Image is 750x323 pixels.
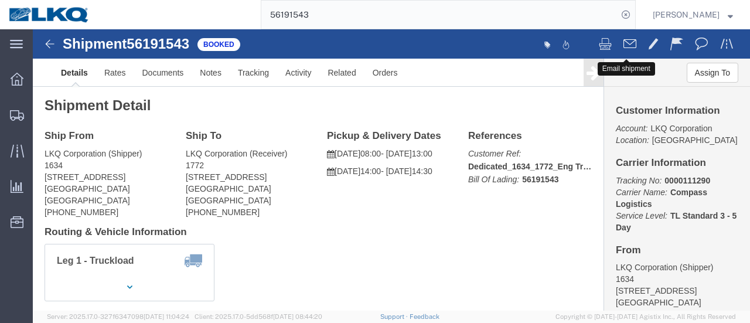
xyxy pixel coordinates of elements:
a: Support [380,313,410,320]
a: Feedback [410,313,439,320]
span: Server: 2025.17.0-327f6347098 [47,313,189,320]
span: Jason Voyles [653,8,720,21]
input: Search for shipment number, reference number [261,1,618,29]
iframe: FS Legacy Container [33,29,750,311]
img: logo [8,6,90,23]
button: [PERSON_NAME] [652,8,734,22]
span: Copyright © [DATE]-[DATE] Agistix Inc., All Rights Reserved [555,312,736,322]
span: [DATE] 08:44:20 [273,313,322,320]
span: [DATE] 11:04:24 [144,313,189,320]
span: Client: 2025.17.0-5dd568f [195,313,322,320]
